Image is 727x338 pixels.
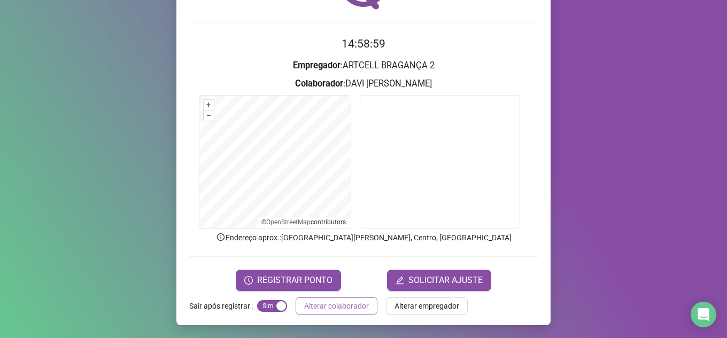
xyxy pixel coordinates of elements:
[386,297,468,315] button: Alterar empregador
[236,270,341,291] button: REGISTRAR PONTO
[395,300,459,312] span: Alterar empregador
[189,77,538,91] h3: : DAVI [PERSON_NAME]
[387,270,491,291] button: editSOLICITAR AJUSTE
[408,274,483,287] span: SOLICITAR AJUSTE
[204,100,214,110] button: +
[189,59,538,73] h3: : ARTCELL BRAGANÇA 2
[257,274,332,287] span: REGISTRAR PONTO
[261,218,347,226] li: © contributors.
[189,297,257,315] label: Sair após registrar
[342,37,385,50] time: 14:58:59
[189,232,538,243] p: Endereço aprox. : [GEOGRAPHIC_DATA][PERSON_NAME], Centro, [GEOGRAPHIC_DATA]
[304,300,369,312] span: Alterar colaborador
[396,276,404,285] span: edit
[691,302,716,327] div: Open Intercom Messenger
[204,111,214,121] button: –
[244,276,253,285] span: clock-circle
[296,297,377,315] button: Alterar colaborador
[295,78,343,89] strong: Colaborador
[293,60,341,70] strong: Empregador
[266,218,311,226] a: OpenStreetMap
[216,232,226,242] span: info-circle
